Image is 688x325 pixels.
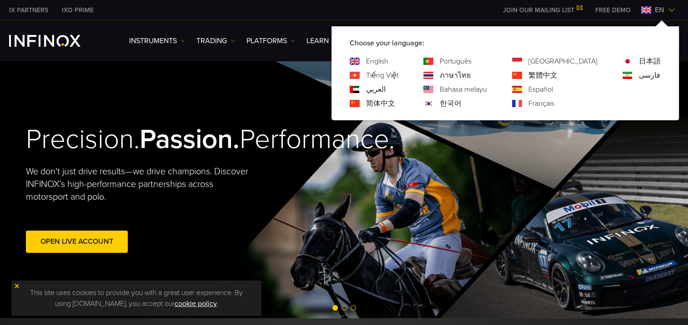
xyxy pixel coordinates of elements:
span: Go to slide 2 [341,305,347,310]
p: We don't just drive results—we drive champions. Discover INFINOX’s high-performance partnerships ... [26,165,255,203]
a: INFINOX MENU [588,5,638,15]
a: Language [528,98,554,109]
a: Language [366,70,398,81]
a: Language [440,56,472,67]
strong: Passion. [140,123,240,156]
p: This site uses cookies to provide you with a great user experience. By using [DOMAIN_NAME], you a... [16,285,257,311]
a: Language [528,56,598,67]
a: Language [528,84,553,95]
a: Language [366,56,388,67]
a: Learn [306,35,337,46]
a: Language [440,70,471,81]
span: en [651,5,668,15]
p: Choose your language: [350,38,661,49]
a: Language [639,56,661,67]
img: yellow close icon [14,283,20,289]
span: Go to slide 3 [351,305,356,310]
a: Language [528,70,557,81]
a: Language [639,70,660,81]
a: INFINOX [2,5,55,15]
a: INFINOX Logo [9,35,102,47]
a: Language [366,98,395,109]
a: JOIN OUR MAILING LIST [496,6,588,14]
a: cookie policy [175,299,217,308]
h2: Precision. Performance. [26,123,312,156]
a: Open Live Account [26,231,128,253]
a: PLATFORMS [246,35,295,46]
span: Go to slide 1 [332,305,338,310]
a: INFINOX [55,5,100,15]
a: TRADING [196,35,235,46]
a: Language [440,84,487,95]
a: Instruments [129,35,185,46]
a: Language [366,84,386,95]
a: Language [440,98,462,109]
